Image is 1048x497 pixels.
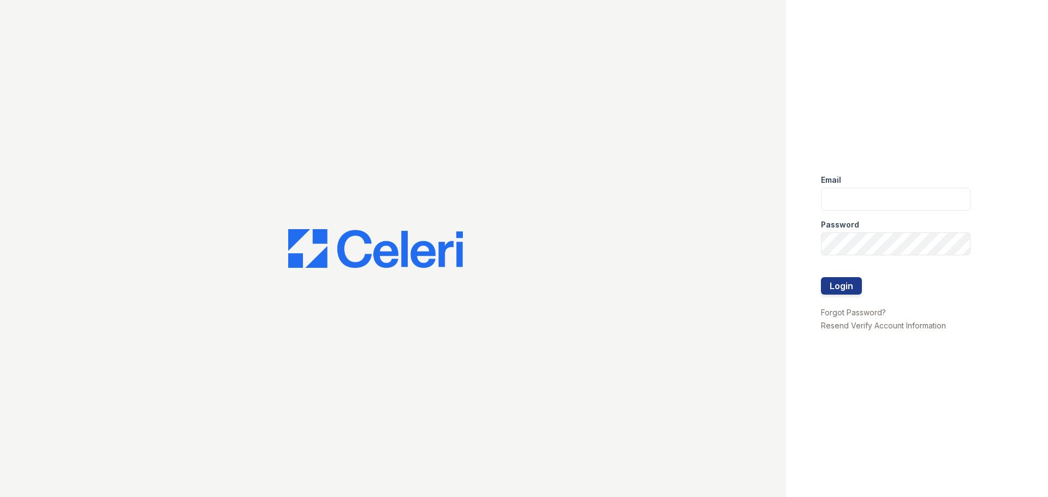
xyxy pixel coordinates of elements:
[821,277,862,295] button: Login
[288,229,463,268] img: CE_Logo_Blue-a8612792a0a2168367f1c8372b55b34899dd931a85d93a1a3d3e32e68fde9ad4.png
[821,175,841,185] label: Email
[821,219,859,230] label: Password
[821,321,946,330] a: Resend Verify Account Information
[821,308,886,317] a: Forgot Password?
